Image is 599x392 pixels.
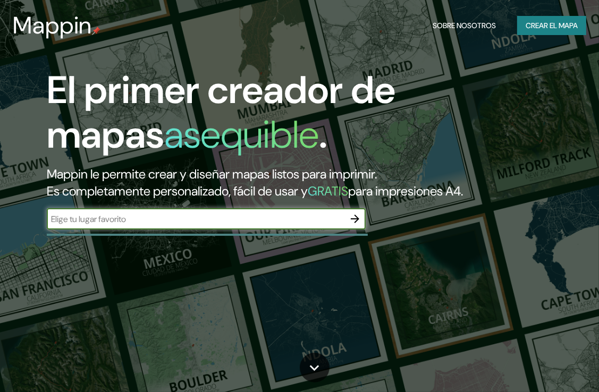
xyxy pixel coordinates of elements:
[433,19,496,32] font: Sobre nosotros
[92,27,100,35] img: mappin-pin
[164,110,319,159] h1: asequible
[47,213,344,225] input: Elige tu lugar favorito
[526,19,578,32] font: Crear el mapa
[47,166,526,200] h2: Mappin le permite crear y diseñar mapas listos para imprimir. Es completamente personalizado, fác...
[47,68,526,166] h1: El primer creador de mapas .
[517,16,586,36] button: Crear el mapa
[428,16,500,36] button: Sobre nosotros
[308,183,348,199] h5: GRATIS
[13,12,92,39] h3: Mappin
